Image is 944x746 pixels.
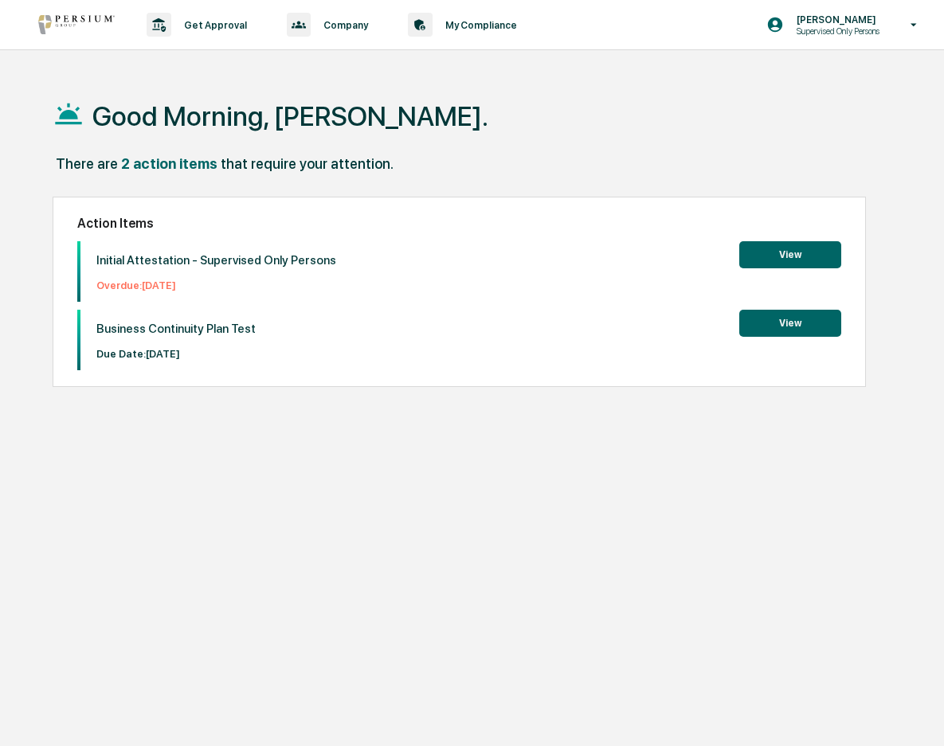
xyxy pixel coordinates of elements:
p: Initial Attestation - Supervised Only Persons [96,253,336,268]
div: 2 action items [121,155,217,172]
button: View [739,310,841,337]
p: Company [311,19,376,31]
img: logo [38,15,115,34]
div: that require your attention. [221,155,394,172]
div: There are [56,155,118,172]
a: View [739,246,841,261]
button: View [739,241,841,268]
p: Get Approval [171,19,255,31]
p: My Compliance [433,19,525,31]
p: Supervised Only Persons [784,25,887,37]
h2: Action Items [77,216,842,231]
p: [PERSON_NAME] [784,14,887,25]
p: Due Date: [DATE] [96,348,256,360]
h1: Good Morning, [PERSON_NAME]. [92,100,488,132]
p: Business Continuity Plan Test [96,322,256,336]
a: View [739,314,841,330]
p: Overdue: [DATE] [96,279,336,291]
